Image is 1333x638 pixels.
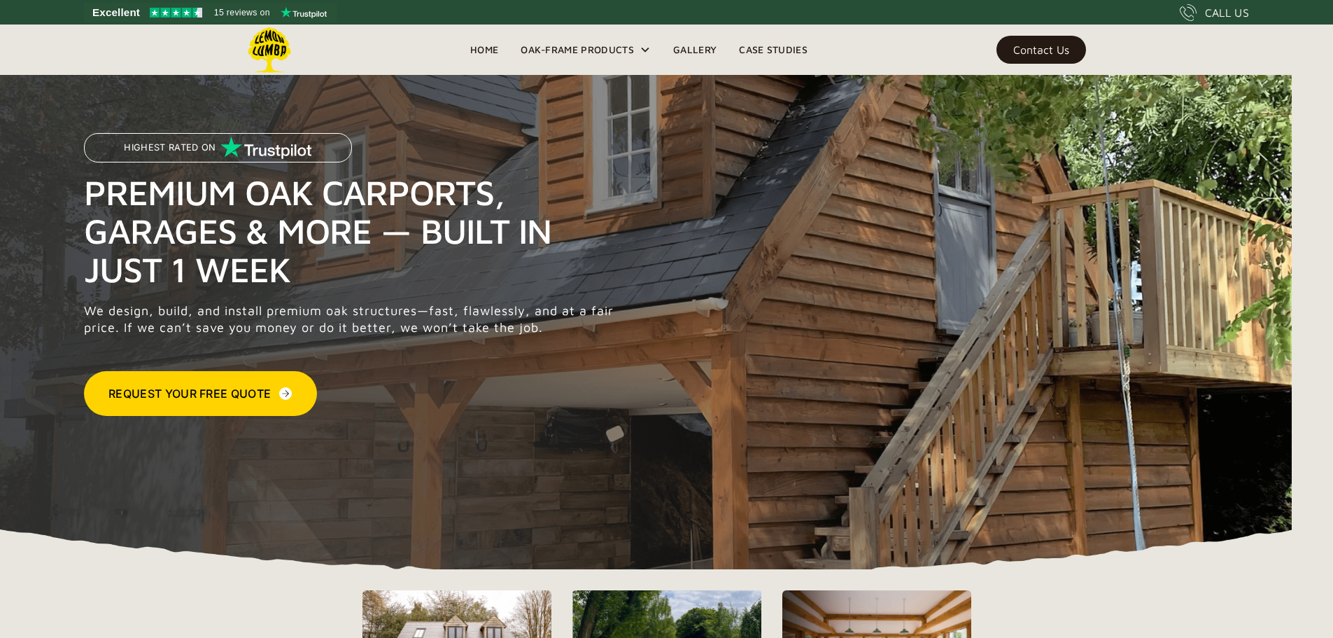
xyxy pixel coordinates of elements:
[728,39,819,60] a: Case Studies
[84,133,352,173] a: Highest Rated on
[509,25,662,75] div: Oak-Frame Products
[108,385,271,402] div: Request Your Free Quote
[124,143,216,153] p: Highest Rated on
[521,41,634,58] div: Oak-Frame Products
[662,39,728,60] a: Gallery
[84,303,621,336] p: We design, build, and install premium oak structures—fast, flawlessly, and at a fair price. If we...
[92,4,140,21] span: Excellent
[459,39,509,60] a: Home
[150,8,202,18] img: Trustpilot 4.5 stars
[84,173,621,289] h1: Premium Oak Carports, Garages & More — Built in Just 1 Week
[1013,45,1069,55] div: Contact Us
[1205,4,1249,21] div: CALL US
[84,3,337,22] a: See Lemon Lumba reviews on Trustpilot
[281,7,327,18] img: Trustpilot logo
[84,371,317,416] a: Request Your Free Quote
[1180,4,1249,21] a: CALL US
[214,4,270,21] span: 15 reviews on
[996,36,1086,64] a: Contact Us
